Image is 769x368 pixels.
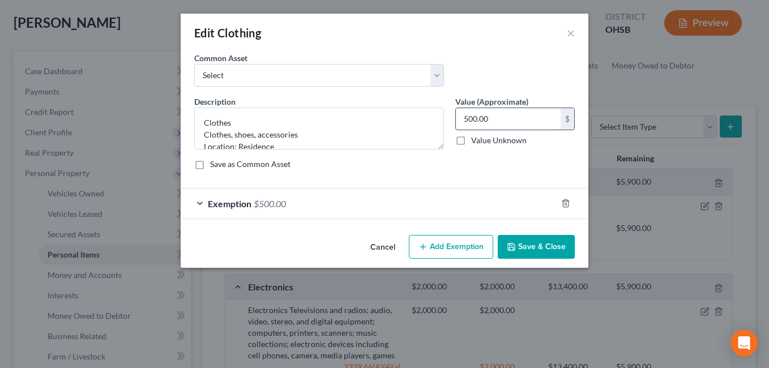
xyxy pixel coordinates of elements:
[210,159,290,170] label: Save as Common Asset
[254,198,286,209] span: $500.00
[194,52,247,64] label: Common Asset
[194,97,236,106] span: Description
[456,108,561,130] input: 0.00
[567,26,575,40] button: ×
[409,235,493,259] button: Add Exemption
[194,25,261,41] div: Edit Clothing
[361,236,404,259] button: Cancel
[455,96,528,108] label: Value (Approximate)
[498,235,575,259] button: Save & Close
[471,135,527,146] label: Value Unknown
[208,198,251,209] span: Exemption
[730,330,758,357] div: Open Intercom Messenger
[561,108,574,130] div: $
